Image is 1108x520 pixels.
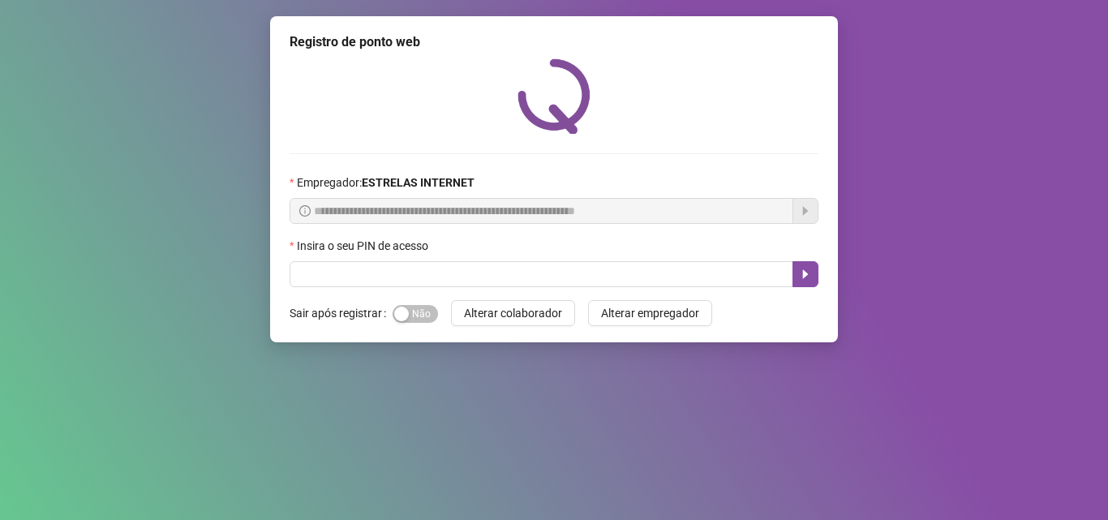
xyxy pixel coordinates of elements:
[362,176,475,189] strong: ESTRELAS INTERNET
[290,300,393,326] label: Sair após registrar
[290,237,439,255] label: Insira o seu PIN de acesso
[297,174,475,191] span: Empregador :
[464,304,562,322] span: Alterar colaborador
[601,304,699,322] span: Alterar empregador
[799,268,812,281] span: caret-right
[517,58,591,134] img: QRPoint
[299,205,311,217] span: info-circle
[290,32,818,52] div: Registro de ponto web
[451,300,575,326] button: Alterar colaborador
[588,300,712,326] button: Alterar empregador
